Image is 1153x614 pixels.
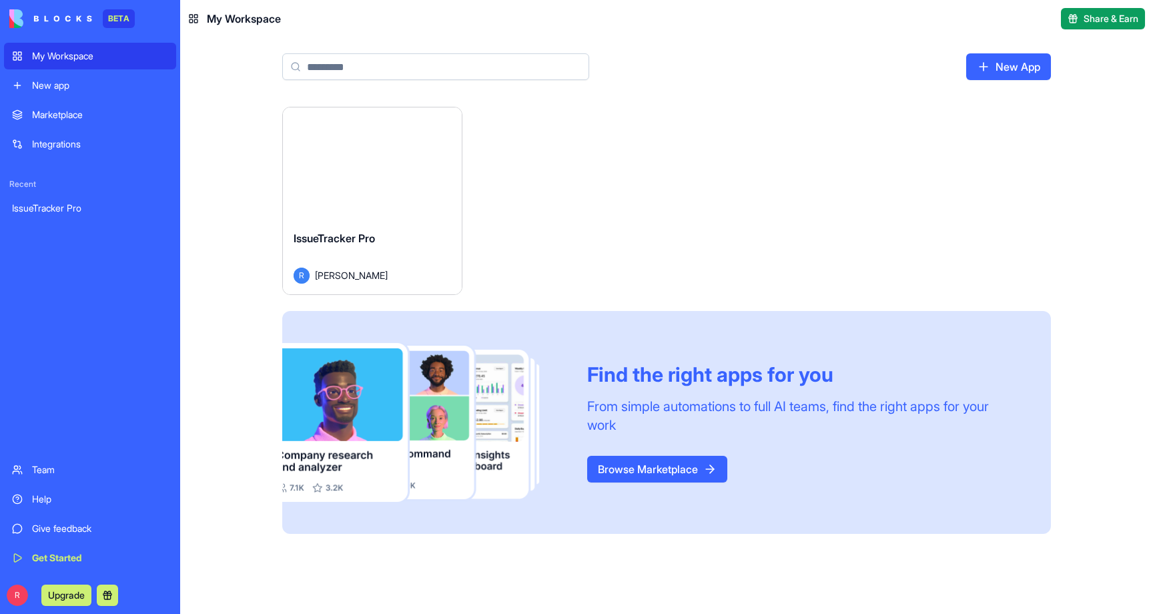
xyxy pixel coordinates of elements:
[32,493,168,506] div: Help
[587,456,727,483] a: Browse Marketplace
[4,195,176,222] a: IssueTracker Pro
[4,131,176,158] a: Integrations
[4,72,176,99] a: New app
[12,202,168,215] div: IssueTracker Pro
[7,585,28,606] span: R
[4,101,176,128] a: Marketplace
[32,108,168,121] div: Marketplace
[32,79,168,92] div: New app
[207,11,281,27] span: My Workspace
[294,232,375,245] span: IssueTracker Pro
[282,107,462,295] a: IssueTracker ProR[PERSON_NAME]
[32,137,168,151] div: Integrations
[41,585,91,606] button: Upgrade
[32,522,168,535] div: Give feedback
[4,486,176,513] a: Help
[587,362,1019,386] div: Find the right apps for you
[41,588,91,601] a: Upgrade
[587,397,1019,434] div: From simple automations to full AI teams, find the right apps for your work
[4,456,176,483] a: Team
[315,268,388,282] span: [PERSON_NAME]
[32,551,168,565] div: Get Started
[4,545,176,571] a: Get Started
[1084,12,1138,25] span: Share & Earn
[32,463,168,477] div: Team
[4,179,176,190] span: Recent
[9,9,135,28] a: BETA
[294,268,310,284] span: R
[32,49,168,63] div: My Workspace
[4,515,176,542] a: Give feedback
[9,9,92,28] img: logo
[1061,8,1145,29] button: Share & Earn
[966,53,1051,80] a: New App
[282,343,566,503] img: Frame_181_egmpey.png
[103,9,135,28] div: BETA
[4,43,176,69] a: My Workspace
